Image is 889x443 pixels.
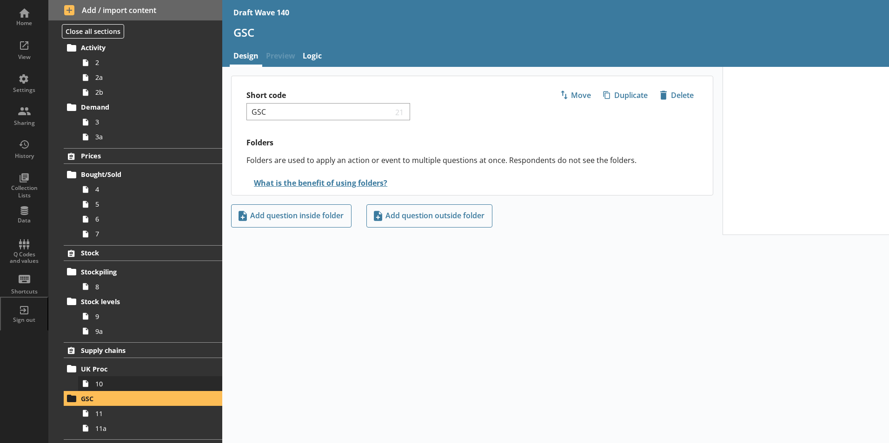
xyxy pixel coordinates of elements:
[95,215,199,223] span: 6
[78,70,222,85] a: 2a
[599,87,652,103] button: Duplicate
[78,421,222,436] a: 11a
[78,279,222,294] a: 8
[81,170,195,179] span: Bought/Sold
[78,130,222,144] a: 3a
[68,40,222,100] li: Activity22a2b
[68,167,222,241] li: Bought/Sold4567
[599,88,651,103] span: Duplicate
[62,24,124,39] button: Close all sections
[233,7,289,18] div: Draft Wave 140
[64,361,222,376] a: UK Proc
[78,182,222,197] a: 4
[78,212,222,227] a: 6
[78,197,222,212] a: 5
[233,25,878,39] h1: GSC
[78,227,222,241] a: 7
[8,217,40,224] div: Data
[64,245,222,261] a: Stock
[95,73,199,82] span: 2a
[246,137,698,148] h2: Folders
[81,365,195,373] span: UK Proc
[81,297,195,306] span: Stock levels
[8,86,40,94] div: Settings
[78,115,222,130] a: 3
[68,361,222,391] li: UK Proc10
[656,87,698,103] button: Delete
[8,288,40,295] div: Shortcuts
[393,107,406,116] span: 21
[235,208,347,223] span: Add question inside folder
[95,185,199,194] span: 4
[95,88,199,97] span: 2b
[366,204,492,228] button: Add question outside folder
[262,47,299,67] span: Preview
[8,251,40,265] div: Q Codes and values
[78,406,222,421] a: 11
[81,43,195,52] span: Activity
[95,409,199,418] span: 11
[68,391,222,436] li: GSC1111a
[48,148,222,241] li: PricesBought/Sold4567
[81,394,195,403] span: GSC
[64,294,222,309] a: Stock levels
[95,117,199,126] span: 3
[95,282,199,291] span: 8
[78,85,222,100] a: 2b
[68,264,222,294] li: Stockpiling8
[64,264,222,279] a: Stockpiling
[81,267,195,276] span: Stockpiling
[81,346,195,355] span: Supply chains
[95,379,199,388] span: 10
[68,100,222,144] li: Demand33a
[64,40,222,55] a: Activity
[78,309,222,324] a: 9
[81,151,195,160] span: Prices
[48,21,222,144] li: TurnoverActivity22a2bDemand33a
[81,103,195,111] span: Demand
[246,155,698,165] p: Folders are used to apply an action or event to multiple questions at once. Respondents do not se...
[656,88,697,103] span: Delete
[299,47,325,67] a: Logic
[95,229,199,238] span: 7
[95,327,199,336] span: 9a
[8,53,40,61] div: View
[8,20,40,27] div: Home
[95,424,199,433] span: 11a
[95,312,199,321] span: 9
[78,376,222,391] a: 10
[78,55,222,70] a: 2
[68,294,222,339] li: Stock levels99a
[64,167,222,182] a: Bought/Sold
[230,47,262,67] a: Design
[64,342,222,358] a: Supply chains
[95,58,199,67] span: 2
[81,248,195,257] span: Stock
[8,152,40,160] div: History
[246,175,389,191] button: What is the benefit of using folders?
[246,91,472,100] label: Short code
[64,391,222,406] a: GSC
[95,200,199,208] span: 5
[8,184,40,199] div: Collection Lists
[231,204,352,228] button: Add question inside folder
[371,208,488,223] span: Add question outside folder
[48,342,222,436] li: Supply chainsUK Proc10GSC1111a
[64,100,222,115] a: Demand
[95,132,199,141] span: 3a
[48,245,222,339] li: StockStockpiling8Stock levels99a
[556,88,595,103] span: Move
[8,119,40,127] div: Sharing
[556,87,595,103] button: Move
[64,5,207,15] span: Add / import content
[8,316,40,324] div: Sign out
[78,324,222,339] a: 9a
[64,148,222,164] a: Prices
